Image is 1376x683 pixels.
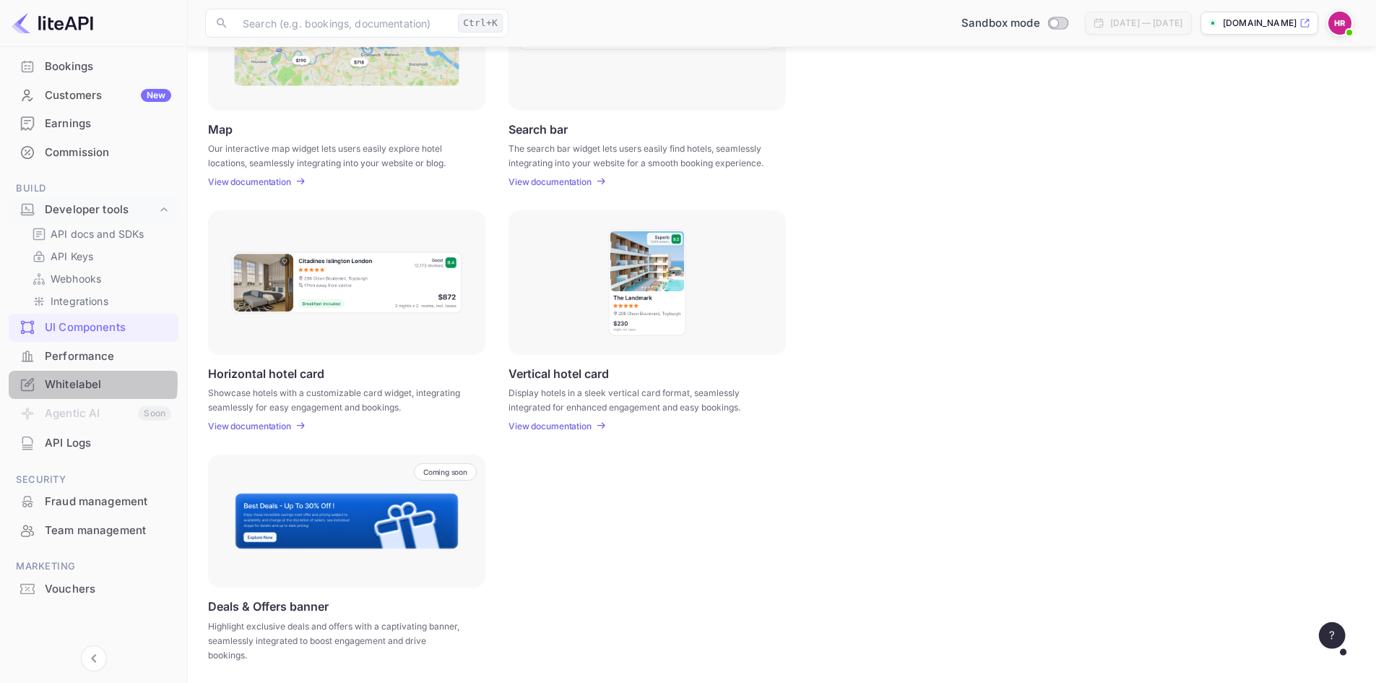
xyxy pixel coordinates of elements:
div: API Logs [45,435,171,452]
a: View documentation [509,176,596,187]
div: Customers [45,87,171,104]
div: New [141,89,171,102]
img: Banner Frame [234,492,459,550]
div: Performance [9,343,178,371]
span: Marketing [9,559,178,575]
p: Map [208,122,233,136]
img: Vertical hotel card Frame [607,228,687,337]
div: Team management [45,523,171,539]
div: Team management [9,517,178,545]
a: Commission [9,139,178,166]
div: UI Components [45,319,171,336]
div: Whitelabel [45,377,171,393]
a: API Logs [9,429,178,456]
p: [DOMAIN_NAME] [1223,17,1297,30]
a: Webhooks [32,271,167,286]
p: Vertical hotel card [509,366,609,380]
p: Showcase hotels with a customizable card widget, integrating seamlessly for easy engagement and b... [208,386,467,412]
img: LiteAPI logo [12,12,93,35]
a: View documentation [208,421,295,431]
p: Coming soon [423,468,467,476]
div: Commission [9,139,178,167]
div: CustomersNew [9,82,178,110]
p: Webhooks [51,271,101,286]
p: Highlight exclusive deals and offers with a captivating banner, seamlessly integrated to boost en... [208,619,467,663]
div: Fraud management [9,488,178,516]
div: Switch to Production mode [956,15,1073,32]
div: API Keys [26,246,173,267]
p: Integrations [51,293,108,309]
div: Developer tools [45,202,157,218]
a: Fraud management [9,488,178,515]
div: Bookings [45,59,171,75]
p: Deals & Offers banner [208,599,329,614]
div: Vouchers [9,575,178,603]
div: API Logs [9,429,178,458]
span: Security [9,472,178,488]
div: Vouchers [45,581,171,598]
div: Ctrl+K [458,14,503,33]
a: Whitelabel [9,371,178,398]
p: View documentation [509,421,592,431]
a: View documentation [509,421,596,431]
p: Horizontal hotel card [208,366,324,380]
div: Commission [45,145,171,161]
p: View documentation [509,176,592,187]
div: Webhooks [26,268,173,289]
p: API docs and SDKs [51,226,144,241]
div: [DATE] — [DATE] [1110,17,1182,30]
div: Developer tools [9,197,178,223]
a: Integrations [32,293,167,309]
a: UI Components [9,314,178,340]
button: Collapse navigation [81,645,107,671]
a: View documentation [208,176,295,187]
img: Hugo Ruano [1328,12,1351,35]
p: View documentation [208,176,291,187]
p: The search bar widget lets users easily find hotels, seamlessly integrating into your website for... [509,142,768,168]
div: Fraud management [45,494,171,510]
div: UI Components [9,314,178,342]
div: API docs and SDKs [26,223,173,244]
a: Bookings [9,53,178,80]
span: Sandbox mode [961,15,1040,32]
p: API Keys [51,249,93,264]
a: API docs and SDKs [32,226,167,241]
div: Integrations [26,291,173,312]
p: Search bar [509,122,568,136]
a: Vouchers [9,575,178,602]
p: Our interactive map widget lets users easily explore hotel locations, seamlessly integrating into... [208,142,467,168]
p: Display hotels in a sleek vertical card format, seamlessly integrated for enhanced engagement and... [509,386,768,412]
a: API Keys [32,249,167,264]
div: Earnings [9,110,178,138]
a: Team management [9,517,178,544]
a: Performance [9,343,178,369]
a: Earnings [9,110,178,137]
div: Whitelabel [9,371,178,399]
div: Performance [45,348,171,365]
div: Bookings [9,53,178,81]
p: View documentation [208,421,291,431]
input: Search (e.g. bookings, documentation) [234,9,452,38]
a: CustomersNew [9,82,178,108]
img: Horizontal hotel card Frame [230,251,463,314]
span: Build [9,181,178,197]
div: Earnings [45,116,171,132]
